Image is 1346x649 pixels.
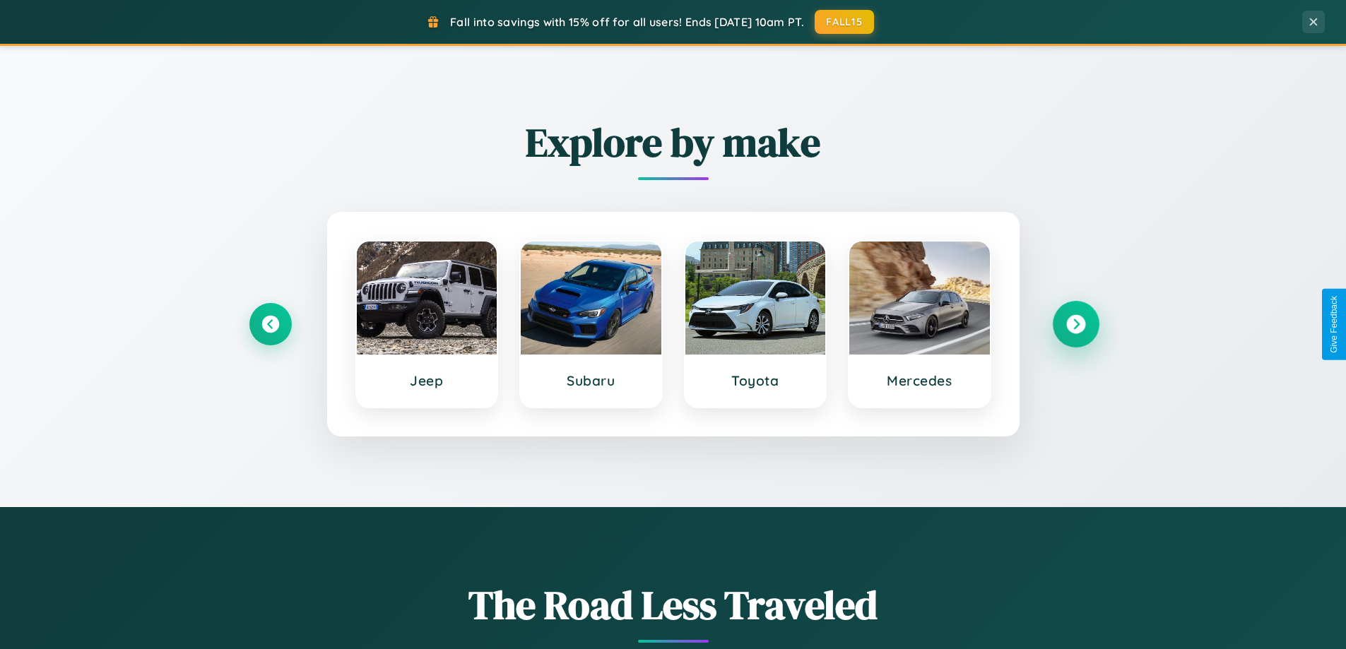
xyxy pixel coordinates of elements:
[815,10,874,34] button: FALL15
[863,372,976,389] h3: Mercedes
[450,15,804,29] span: Fall into savings with 15% off for all users! Ends [DATE] 10am PT.
[535,372,647,389] h3: Subaru
[249,578,1097,632] h1: The Road Less Traveled
[699,372,812,389] h3: Toyota
[1329,296,1339,353] div: Give Feedback
[371,372,483,389] h3: Jeep
[249,115,1097,169] h2: Explore by make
